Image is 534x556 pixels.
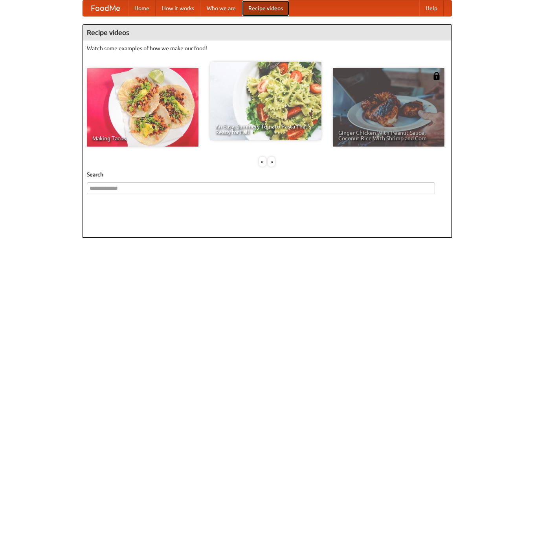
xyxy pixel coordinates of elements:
a: Help [419,0,444,16]
div: » [268,157,275,167]
span: An Easy, Summery Tomato Pasta That's Ready for Fall [215,124,316,135]
h5: Search [87,171,448,178]
a: Making Tacos [87,68,198,147]
img: 483408.png [433,72,440,80]
a: FoodMe [83,0,128,16]
p: Watch some examples of how we make our food! [87,44,448,52]
a: Recipe videos [242,0,289,16]
a: Who we are [200,0,242,16]
div: « [259,157,266,167]
a: An Easy, Summery Tomato Pasta That's Ready for Fall [210,62,321,140]
h4: Recipe videos [83,25,451,40]
a: How it works [156,0,200,16]
a: Home [128,0,156,16]
span: Making Tacos [92,136,193,141]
